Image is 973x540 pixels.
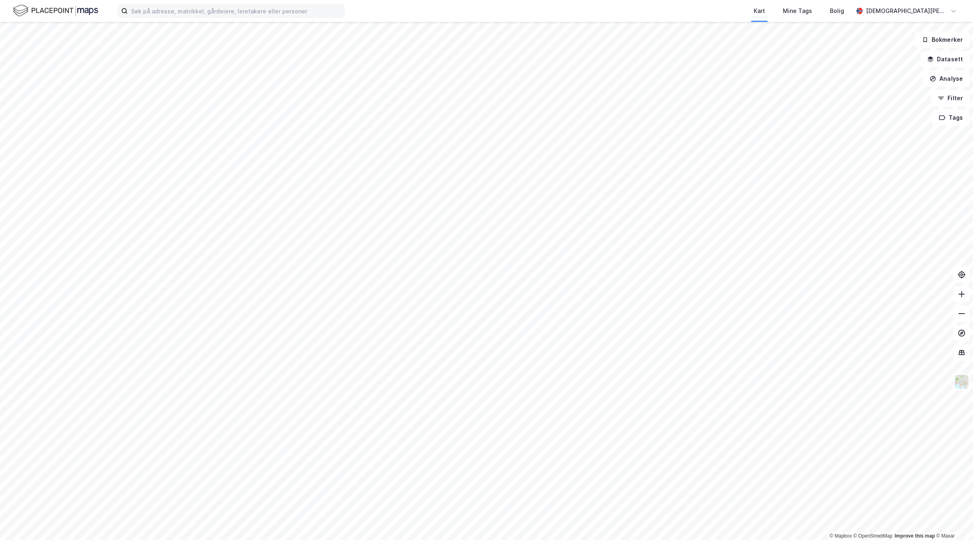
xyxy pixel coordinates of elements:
[13,4,98,18] img: logo.f888ab2527a4732fd821a326f86c7f29.svg
[830,6,844,16] div: Bolig
[932,501,973,540] iframe: Chat Widget
[128,5,344,17] input: Søk på adresse, matrikkel, gårdeiere, leietakere eller personer
[783,6,812,16] div: Mine Tags
[754,6,765,16] div: Kart
[866,6,947,16] div: [DEMOGRAPHIC_DATA][PERSON_NAME]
